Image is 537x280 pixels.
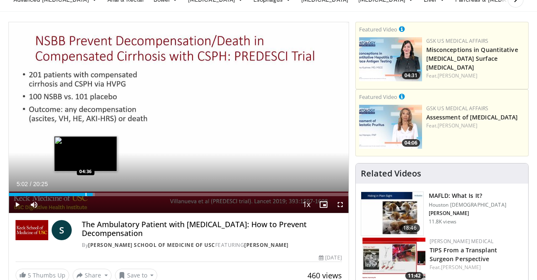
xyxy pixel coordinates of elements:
[359,105,422,149] img: 31b7e813-d228-42d3-be62-e44350ef88b5.jpg.150x105_q85_crop-smart_upscale.jpg
[54,136,117,171] img: image.jpeg
[429,202,506,208] p: Houston [DEMOGRAPHIC_DATA]
[402,139,420,147] span: 04:06
[26,196,42,213] button: Mute
[361,192,523,236] a: 18:46 MAFLD: What Is It? Houston [DEMOGRAPHIC_DATA] [PERSON_NAME] 11.8K views
[359,37,422,81] img: ea8305e5-ef6b-4575-a231-c141b8650e1f.jpg.150x105_q85_crop-smart_upscale.jpg
[361,192,423,236] img: 413dc738-b12d-4fd3-9105-56a13100a2ee.150x105_q85_crop-smart_upscale.jpg
[430,246,497,263] a: TIPS From a Transplant Surgeon Perspective
[9,196,26,213] button: Play
[16,181,28,187] span: 5:02
[9,193,349,196] div: Progress Bar
[82,220,342,238] h4: The Ambulatory Patient with [MEDICAL_DATA]: How to Prevent Decompensation
[426,105,489,112] a: GSK US Medical Affairs
[33,181,48,187] span: 20:25
[400,224,420,232] span: 18:46
[429,218,456,225] p: 11.8K views
[430,264,521,271] div: Feat.
[402,72,420,79] span: 04:31
[28,271,31,279] span: 5
[426,37,489,44] a: GSK US Medical Affairs
[359,26,397,33] small: Featured Video
[430,238,494,245] a: [PERSON_NAME] Medical
[359,93,397,101] small: Featured Video
[298,196,315,213] button: Playback Rate
[426,72,525,80] div: Feat.
[441,264,481,271] a: [PERSON_NAME]
[438,122,477,129] a: [PERSON_NAME]
[16,220,48,240] img: Keck School of Medicine of USC
[359,37,422,81] a: 04:31
[359,105,422,149] a: 04:06
[361,169,421,179] h4: Related Videos
[9,22,349,213] video-js: Video Player
[429,192,506,200] h3: MAFLD: What Is It?
[30,181,31,187] span: /
[438,72,477,79] a: [PERSON_NAME]
[52,220,72,240] a: S
[332,196,349,213] button: Fullscreen
[244,241,289,249] a: [PERSON_NAME]
[88,241,215,249] a: [PERSON_NAME] School of Medicine of USC
[426,113,518,121] a: Assessment of [MEDICAL_DATA]
[426,122,525,130] div: Feat.
[315,196,332,213] button: Enable picture-in-picture mode
[429,210,506,217] p: [PERSON_NAME]
[426,46,518,71] a: Misconceptions in Quantitative [MEDICAL_DATA] Surface [MEDICAL_DATA]
[405,272,423,280] span: 11:42
[319,254,341,262] div: [DATE]
[82,241,342,249] div: By FEATURING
